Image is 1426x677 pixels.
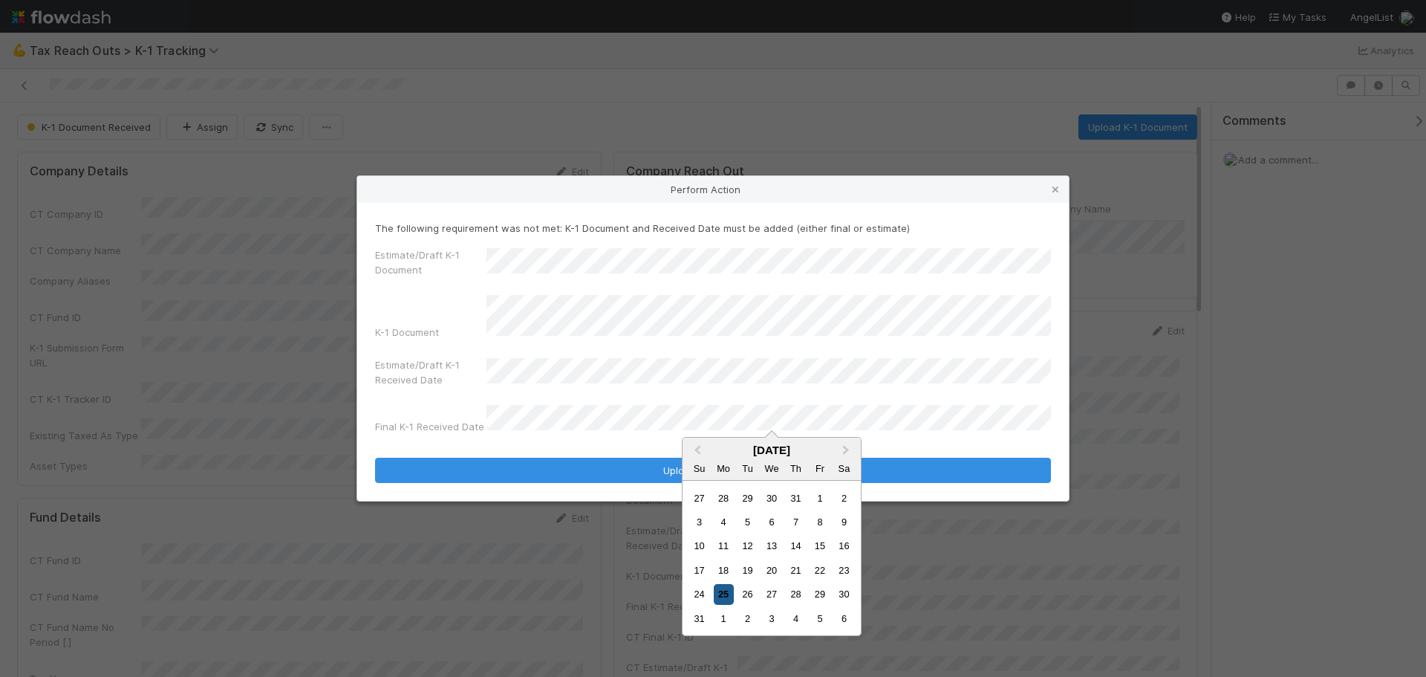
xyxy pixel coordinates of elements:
[810,560,830,580] div: Choose Friday, August 22nd, 2025
[834,488,854,508] div: Choose Saturday, August 2nd, 2025
[810,488,830,508] div: Choose Friday, August 1st, 2025
[810,536,830,556] div: Choose Friday, August 15th, 2025
[375,357,486,387] label: Estimate/Draft K-1 Received Date
[689,459,709,479] div: Sunday
[689,512,709,532] div: Choose Sunday, August 3rd, 2025
[375,247,486,277] label: Estimate/Draft K-1 Document
[834,584,854,604] div: Choose Saturday, August 30th, 2025
[810,584,830,604] div: Choose Friday, August 29th, 2025
[375,325,439,340] label: K-1 Document
[761,560,781,580] div: Choose Wednesday, August 20th, 2025
[375,221,1051,236] p: The following requirement was not met: K-1 Document and Received Date must be added (either final...
[714,459,734,479] div: Monday
[761,536,781,556] div: Choose Wednesday, August 13th, 2025
[375,458,1051,483] button: Upload K-1 Document
[761,609,781,629] div: Choose Wednesday, September 3rd, 2025
[834,560,854,580] div: Choose Saturday, August 23rd, 2025
[786,609,806,629] div: Choose Thursday, September 4th, 2025
[761,584,781,604] div: Choose Wednesday, August 27th, 2025
[689,584,709,604] div: Choose Sunday, August 24th, 2025
[689,536,709,556] div: Choose Sunday, August 10th, 2025
[786,488,806,508] div: Choose Thursday, July 31st, 2025
[761,459,781,479] div: Wednesday
[689,609,709,629] div: Choose Sunday, August 31st, 2025
[714,512,734,532] div: Choose Monday, August 4th, 2025
[682,437,862,636] div: Choose Date
[684,439,708,463] button: Previous Month
[738,512,758,532] div: Choose Tuesday, August 5th, 2025
[761,512,781,532] div: Choose Wednesday, August 6th, 2025
[738,536,758,556] div: Choose Tuesday, August 12th, 2025
[714,609,734,629] div: Choose Monday, September 1st, 2025
[834,512,854,532] div: Choose Saturday, August 9th, 2025
[714,536,734,556] div: Choose Monday, August 11th, 2025
[836,439,859,463] button: Next Month
[357,176,1069,203] div: Perform Action
[810,609,830,629] div: Choose Friday, September 5th, 2025
[375,419,484,434] label: Final K-1 Received Date
[786,560,806,580] div: Choose Thursday, August 21st, 2025
[714,560,734,580] div: Choose Monday, August 18th, 2025
[834,459,854,479] div: Saturday
[761,488,781,508] div: Choose Wednesday, July 30th, 2025
[810,512,830,532] div: Choose Friday, August 8th, 2025
[810,459,830,479] div: Friday
[738,560,758,580] div: Choose Tuesday, August 19th, 2025
[714,488,734,508] div: Choose Monday, July 28th, 2025
[689,488,709,508] div: Choose Sunday, July 27th, 2025
[683,444,861,456] div: [DATE]
[738,459,758,479] div: Tuesday
[786,512,806,532] div: Choose Thursday, August 7th, 2025
[786,536,806,556] div: Choose Thursday, August 14th, 2025
[738,609,758,629] div: Choose Tuesday, September 2nd, 2025
[834,609,854,629] div: Choose Saturday, September 6th, 2025
[786,459,806,479] div: Thursday
[738,584,758,604] div: Choose Tuesday, August 26th, 2025
[687,486,856,631] div: Month August, 2025
[714,584,734,604] div: Choose Monday, August 25th, 2025
[689,560,709,580] div: Choose Sunday, August 17th, 2025
[834,536,854,556] div: Choose Saturday, August 16th, 2025
[786,584,806,604] div: Choose Thursday, August 28th, 2025
[738,488,758,508] div: Choose Tuesday, July 29th, 2025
